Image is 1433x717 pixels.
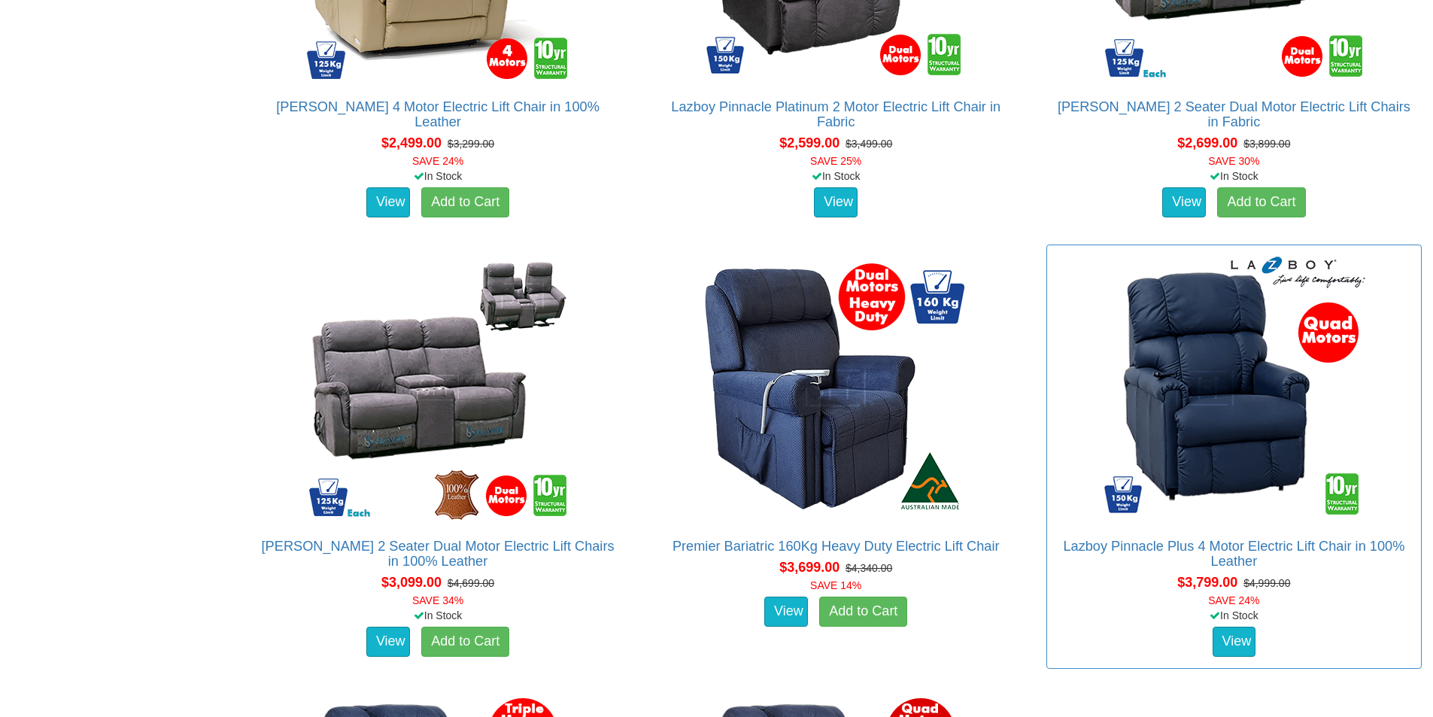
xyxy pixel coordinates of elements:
[247,608,628,623] div: In Stock
[1058,99,1410,129] a: [PERSON_NAME] 2 Seater Dual Motor Electric Lift Chairs in Fabric
[1208,594,1259,606] font: SAVE 24%
[819,597,907,627] a: Add to Cart
[814,187,858,217] a: View
[1217,187,1305,217] a: Add to Cart
[1177,135,1237,150] span: $2,699.00
[645,169,1027,184] div: In Stock
[1043,608,1425,623] div: In Stock
[764,597,808,627] a: View
[810,155,861,167] font: SAVE 25%
[412,594,463,606] font: SAVE 34%
[381,135,442,150] span: $2,499.00
[1162,187,1206,217] a: View
[276,99,600,129] a: [PERSON_NAME] 4 Motor Electric Lift Chair in 100% Leather
[366,187,410,217] a: View
[247,169,628,184] div: In Stock
[262,539,615,569] a: [PERSON_NAME] 2 Seater Dual Motor Electric Lift Chairs in 100% Leather
[846,562,892,574] del: $4,340.00
[1098,253,1369,524] img: Lazboy Pinnacle Plus 4 Motor Electric Lift Chair in 100% Leather
[302,253,573,524] img: Dalton 2 Seater Dual Motor Electric Lift Chairs in 100% Leather
[1243,138,1290,150] del: $3,899.00
[672,539,1000,554] a: Premier Bariatric 160Kg Heavy Duty Electric Lift Chair
[1043,169,1425,184] div: In Stock
[810,579,861,591] font: SAVE 14%
[1208,155,1259,167] font: SAVE 30%
[700,253,971,524] img: Premier Bariatric 160Kg Heavy Duty Electric Lift Chair
[1177,575,1237,590] span: $3,799.00
[421,187,509,217] a: Add to Cart
[1243,577,1290,589] del: $4,999.00
[846,138,892,150] del: $3,499.00
[381,575,442,590] span: $3,099.00
[1213,627,1256,657] a: View
[412,155,463,167] font: SAVE 24%
[448,138,494,150] del: $3,299.00
[448,577,494,589] del: $4,699.00
[671,99,1000,129] a: Lazboy Pinnacle Platinum 2 Motor Electric Lift Chair in Fabric
[421,627,509,657] a: Add to Cart
[1063,539,1404,569] a: Lazboy Pinnacle Plus 4 Motor Electric Lift Chair in 100% Leather
[779,135,839,150] span: $2,599.00
[779,560,839,575] span: $3,699.00
[366,627,410,657] a: View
